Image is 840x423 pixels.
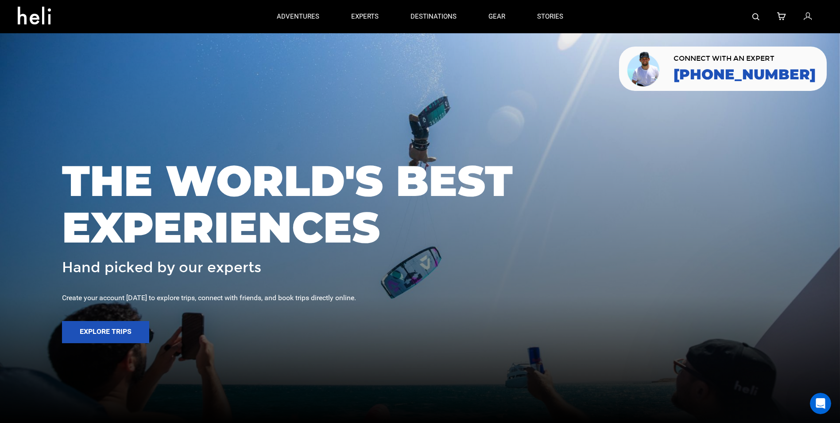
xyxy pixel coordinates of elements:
p: destinations [410,12,457,21]
iframe: Intercom notifications message [663,171,840,399]
p: adventures [277,12,319,21]
a: [PHONE_NUMBER] [674,67,816,82]
div: Create your account [DATE] to explore trips, connect with friends, and book trips directly online. [62,293,778,303]
p: experts [351,12,379,21]
iframe: Intercom live chat [810,393,831,414]
span: CONNECT WITH AN EXPERT [674,55,816,62]
img: contact our team [626,50,662,87]
span: THE WORLD'S BEST EXPERIENCES [62,157,778,251]
img: search-bar-icon.svg [752,13,759,20]
span: Hand picked by our experts [62,260,261,275]
button: Explore Trips [62,321,149,343]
